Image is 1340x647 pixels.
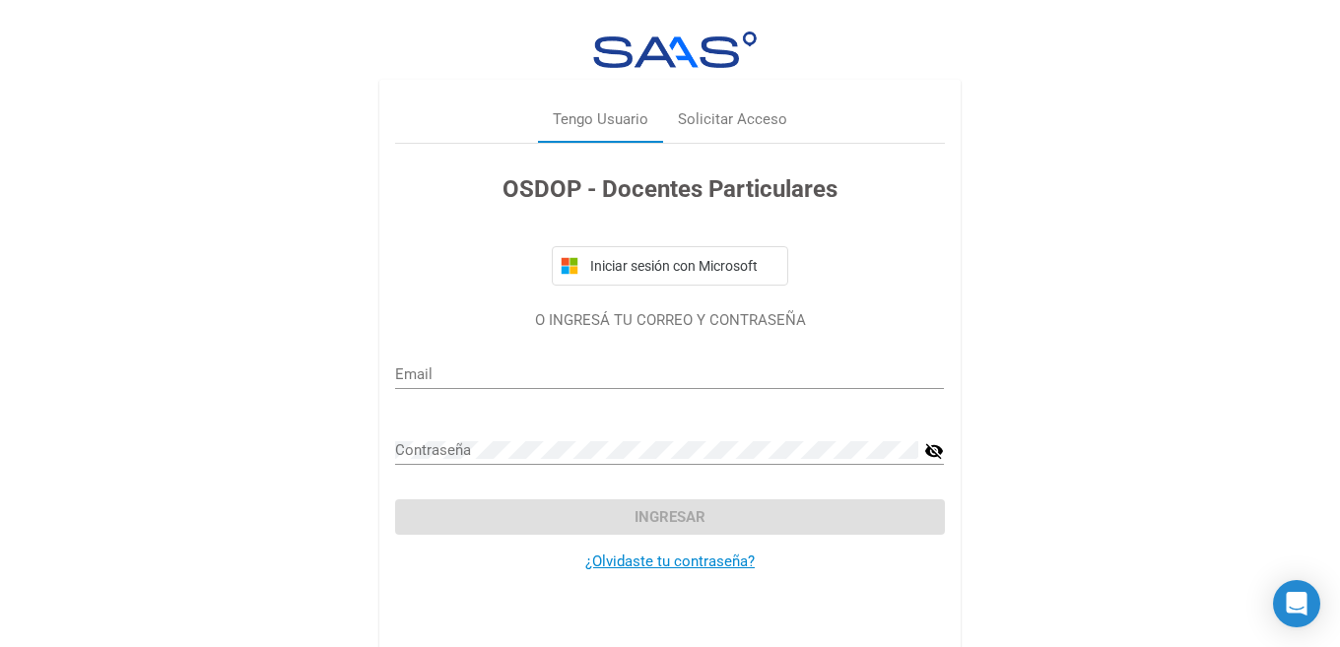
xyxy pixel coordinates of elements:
h3: OSDOP - Docentes Particulares [395,171,944,207]
button: Ingresar [395,499,944,535]
div: Solicitar Acceso [678,108,787,131]
div: Tengo Usuario [553,108,648,131]
span: Iniciar sesión con Microsoft [586,258,779,274]
div: Open Intercom Messenger [1273,580,1320,627]
mat-icon: visibility_off [924,439,944,463]
p: O INGRESÁ TU CORREO Y CONTRASEÑA [395,309,944,332]
a: ¿Olvidaste tu contraseña? [585,552,755,570]
span: Ingresar [635,508,705,526]
button: Iniciar sesión con Microsoft [552,246,788,286]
